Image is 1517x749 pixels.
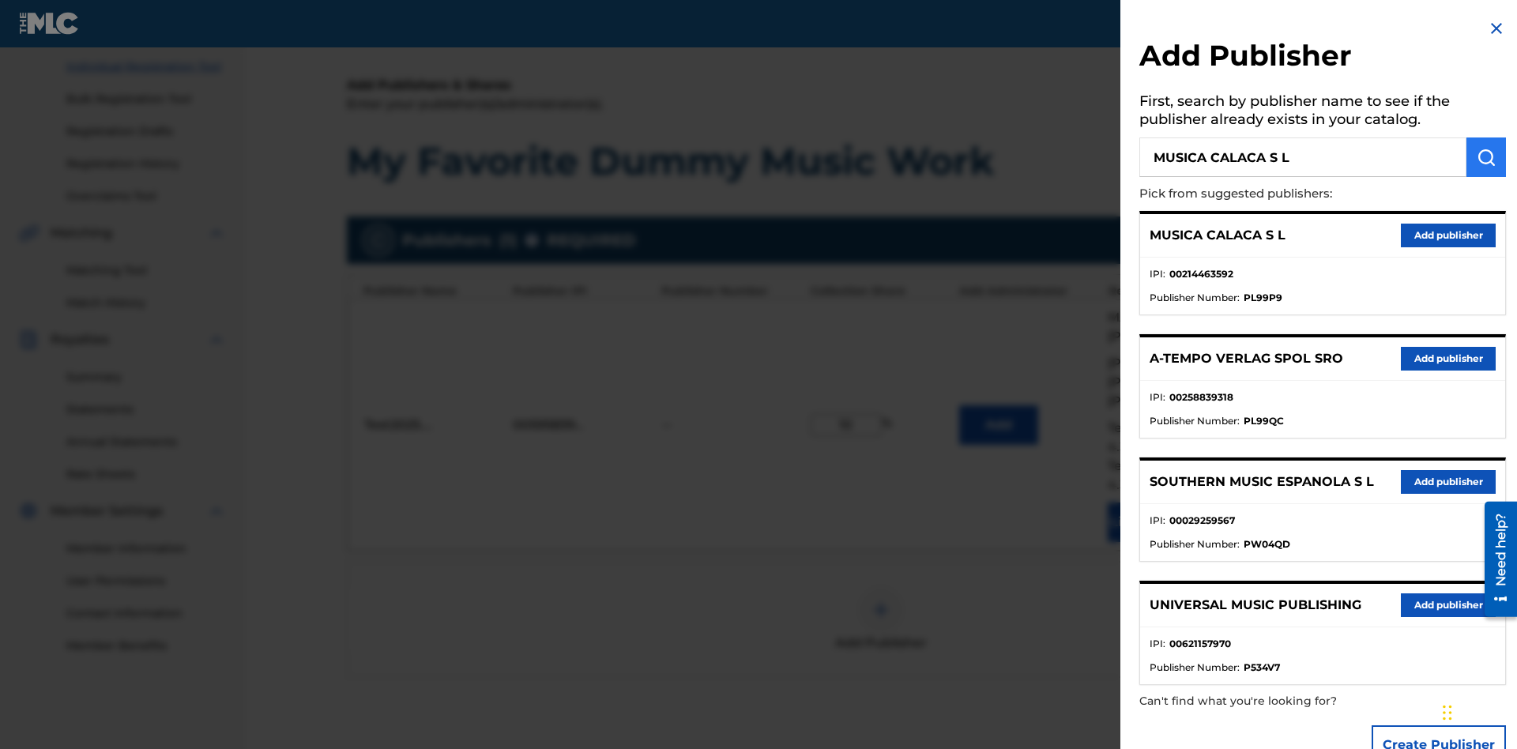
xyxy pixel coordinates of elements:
strong: 00214463592 [1169,267,1233,281]
p: A-TEMPO VERLAG SPOL SRO [1150,349,1343,368]
strong: PW04QD [1244,537,1290,551]
span: IPI : [1150,267,1165,281]
span: IPI : [1150,514,1165,528]
p: SOUTHERN MUSIC ESPANOLA S L [1150,472,1374,491]
strong: PL99P9 [1244,291,1282,305]
p: Pick from suggested publishers: [1139,177,1416,211]
strong: 00621157970 [1169,637,1231,651]
span: Publisher Number : [1150,537,1240,551]
h5: First, search by publisher name to see if the publisher already exists in your catalog. [1139,88,1506,137]
button: Add publisher [1401,470,1496,494]
span: IPI : [1150,637,1165,651]
div: Drag [1443,689,1452,736]
button: Add publisher [1401,593,1496,617]
span: Publisher Number : [1150,661,1240,675]
button: Add publisher [1401,347,1496,371]
h2: Add Publisher [1139,38,1506,78]
input: Search publisher's name [1139,137,1466,177]
p: Can't find what you're looking for? [1139,685,1416,717]
strong: PL99QC [1244,414,1284,428]
iframe: Chat Widget [1438,673,1517,749]
p: UNIVERSAL MUSIC PUBLISHING [1150,596,1361,615]
strong: 00258839318 [1169,390,1233,405]
strong: 00029259567 [1169,514,1235,528]
span: Publisher Number : [1150,414,1240,428]
img: Search Works [1477,148,1496,167]
span: IPI : [1150,390,1165,405]
strong: P534V7 [1244,661,1280,675]
span: Publisher Number : [1150,291,1240,305]
p: MUSICA CALACA S L [1150,226,1285,245]
img: MLC Logo [19,12,80,35]
iframe: Resource Center [1473,495,1517,625]
button: Add publisher [1401,224,1496,247]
